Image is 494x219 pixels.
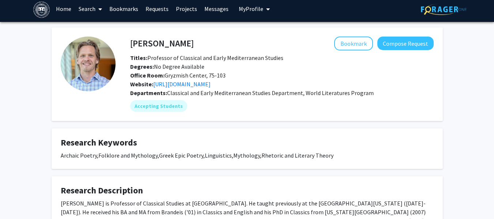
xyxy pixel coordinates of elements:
span: No Degree Available [130,63,204,70]
div: Archaic Poetry,Folklore and Mythology,Greek Epic Poetry,Linguistics,Mythology,Rhetoric and Litera... [61,151,434,160]
a: Opens in a new tab [153,80,211,88]
span: Professor of Classical and Early Mediterranean Studies [130,54,283,61]
b: Departments: [130,89,167,97]
img: Brandeis University Logo [33,1,50,18]
img: ForagerOne Logo [421,4,467,15]
iframe: Chat [5,186,31,214]
mat-chip: Accepting Students [130,100,187,112]
b: Website: [130,80,153,88]
span: My Profile [239,5,263,12]
b: Titles: [130,54,147,61]
h4: Research Keywords [61,137,434,148]
h4: [PERSON_NAME] [130,37,194,50]
span: Classical and Early Mediterranean Studies Department, World Literatures Program [167,89,374,97]
b: Office Room: [130,72,165,79]
b: Degrees: [130,63,154,70]
img: Profile Picture [61,37,116,91]
button: Add Joel Christensen to Bookmarks [334,37,373,50]
h4: Research Description [61,185,434,196]
button: Compose Request to Joel Christensen [377,37,434,50]
span: Gryzmish Center, 75-103 [130,72,226,79]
